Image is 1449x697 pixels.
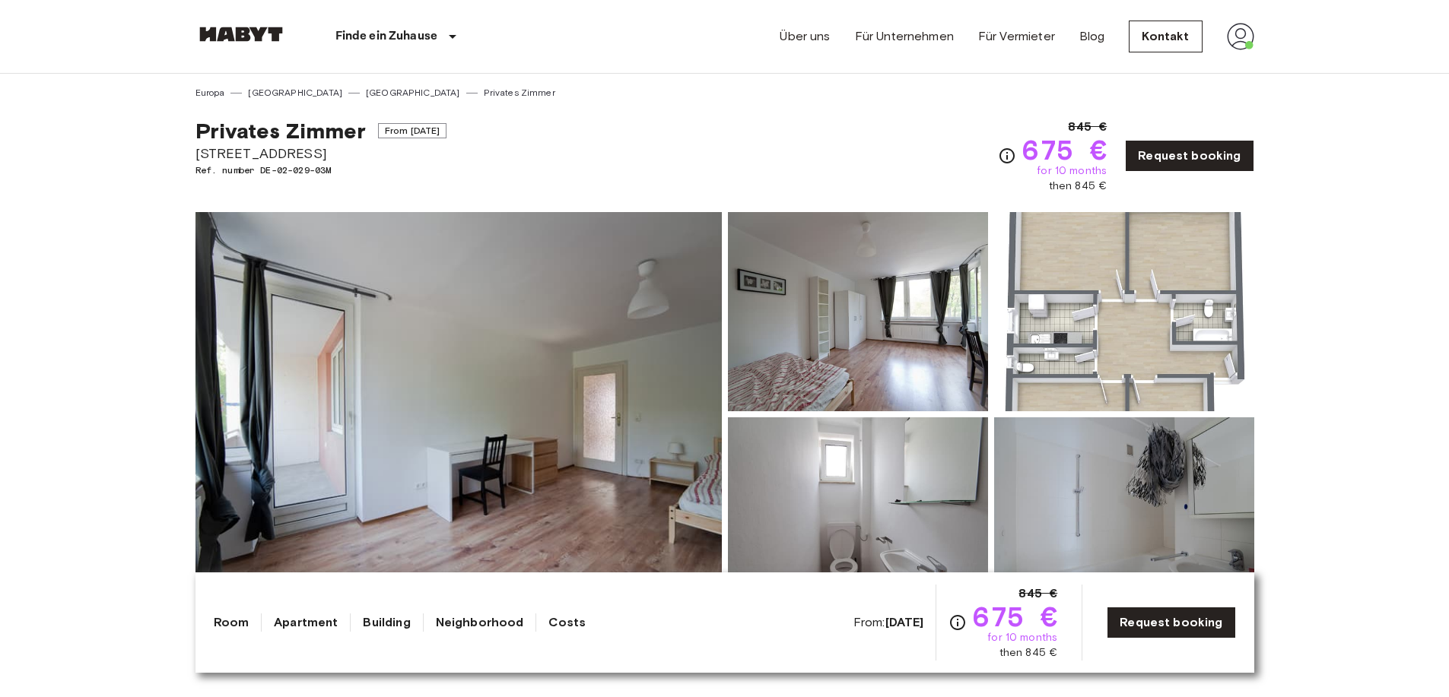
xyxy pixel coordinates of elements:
svg: Check cost overview for full price breakdown. Please note that discounts apply to new joiners onl... [998,147,1016,165]
a: Costs [548,613,586,632]
a: [GEOGRAPHIC_DATA] [366,86,460,100]
span: then 845 € [1049,179,1107,194]
img: avatar [1227,23,1254,50]
span: 845 € [1018,585,1057,603]
b: [DATE] [885,615,924,629]
img: Picture of unit DE-02-029-03M [994,417,1254,616]
span: for 10 months [1037,163,1107,179]
img: Picture of unit DE-02-029-03M [728,212,988,411]
a: Für Vermieter [978,27,1055,46]
span: From: [853,614,924,631]
img: Marketing picture of unit DE-02-029-03M [195,212,722,616]
a: Building [363,613,410,632]
span: 675 € [973,603,1057,630]
span: for 10 months [987,630,1057,645]
a: Über uns [780,27,830,46]
img: Picture of unit DE-02-029-03M [728,417,988,616]
p: Finde ein Zuhause [335,27,438,46]
img: Habyt [195,27,287,42]
a: [GEOGRAPHIC_DATA] [248,86,342,100]
span: From [DATE] [378,123,447,138]
a: Blog [1079,27,1105,46]
span: Ref. number DE-02-029-03M [195,163,447,177]
span: then 845 € [999,645,1058,661]
a: Request booking [1125,140,1254,172]
a: Kontakt [1129,21,1202,52]
a: Request booking [1107,607,1235,638]
svg: Check cost overview for full price breakdown. Please note that discounts apply to new joiners onl... [949,613,967,632]
span: 675 € [1022,136,1107,163]
a: Privates Zimmer [484,86,555,100]
span: [STREET_ADDRESS] [195,144,447,163]
a: Room [214,613,249,632]
a: Europa [195,86,225,100]
a: Apartment [274,613,338,632]
a: Neighborhood [436,613,524,632]
span: 845 € [1068,118,1107,136]
a: Für Unternehmen [855,27,954,46]
img: Picture of unit DE-02-029-03M [994,212,1254,411]
span: Privates Zimmer [195,118,366,144]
